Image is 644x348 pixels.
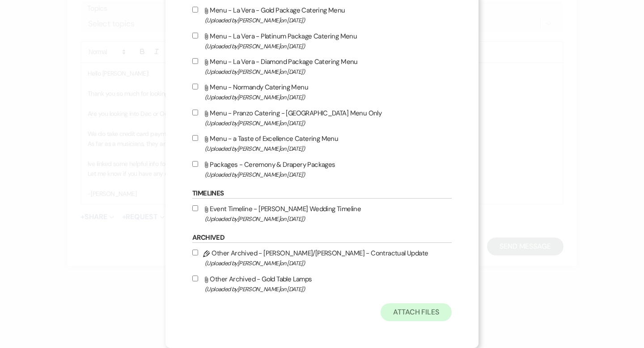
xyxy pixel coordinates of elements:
[381,303,452,321] button: Attach Files
[192,4,452,25] label: Menu - La Vera - Gold Package Catering Menu
[192,56,452,77] label: Menu - La Vera - Diamond Package Catering Menu
[205,258,452,268] span: (Uploaded by [PERSON_NAME] on [DATE] )
[192,205,198,211] input: Event Timeline - [PERSON_NAME] Wedding Timeline(Uploaded by[PERSON_NAME]on [DATE])
[192,273,452,294] label: Other Archived - Gold Table Lamps
[192,247,452,268] label: Other Archived - [PERSON_NAME]/[PERSON_NAME] - Contractual Update
[192,58,198,64] input: Menu - La Vera - Diamond Package Catering Menu(Uploaded by[PERSON_NAME]on [DATE])
[205,170,452,180] span: (Uploaded by [PERSON_NAME] on [DATE] )
[205,144,452,154] span: (Uploaded by [PERSON_NAME] on [DATE] )
[192,233,452,243] h6: Archived
[192,133,452,154] label: Menu - a Taste of Excellence Catering Menu
[192,161,198,167] input: Packages - Ceremony & Drapery Packages(Uploaded by[PERSON_NAME]on [DATE])
[192,189,452,199] h6: Timelines
[205,15,452,25] span: (Uploaded by [PERSON_NAME] on [DATE] )
[205,214,452,224] span: (Uploaded by [PERSON_NAME] on [DATE] )
[205,41,452,51] span: (Uploaded by [PERSON_NAME] on [DATE] )
[192,107,452,128] label: Menu - Pranzo Catering - [GEOGRAPHIC_DATA] Menu Only
[205,92,452,102] span: (Uploaded by [PERSON_NAME] on [DATE] )
[192,159,452,180] label: Packages - Ceremony & Drapery Packages
[192,84,198,89] input: Menu - Normandy Catering Menu(Uploaded by[PERSON_NAME]on [DATE])
[192,135,198,141] input: Menu - a Taste of Excellence Catering Menu(Uploaded by[PERSON_NAME]on [DATE])
[192,250,198,255] input: Other Archived - [PERSON_NAME]/[PERSON_NAME] - Contractual Update(Uploaded by[PERSON_NAME]on [DATE])
[192,7,198,13] input: Menu - La Vera - Gold Package Catering Menu(Uploaded by[PERSON_NAME]on [DATE])
[192,33,198,38] input: Menu - La Vera - Platinum Package Catering Menu(Uploaded by[PERSON_NAME]on [DATE])
[205,67,452,77] span: (Uploaded by [PERSON_NAME] on [DATE] )
[205,284,452,294] span: (Uploaded by [PERSON_NAME] on [DATE] )
[192,276,198,281] input: Other Archived - Gold Table Lamps(Uploaded by[PERSON_NAME]on [DATE])
[192,81,452,102] label: Menu - Normandy Catering Menu
[192,110,198,115] input: Menu - Pranzo Catering - [GEOGRAPHIC_DATA] Menu Only(Uploaded by[PERSON_NAME]on [DATE])
[205,118,452,128] span: (Uploaded by [PERSON_NAME] on [DATE] )
[192,203,452,224] label: Event Timeline - [PERSON_NAME] Wedding Timeline
[192,30,452,51] label: Menu - La Vera - Platinum Package Catering Menu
